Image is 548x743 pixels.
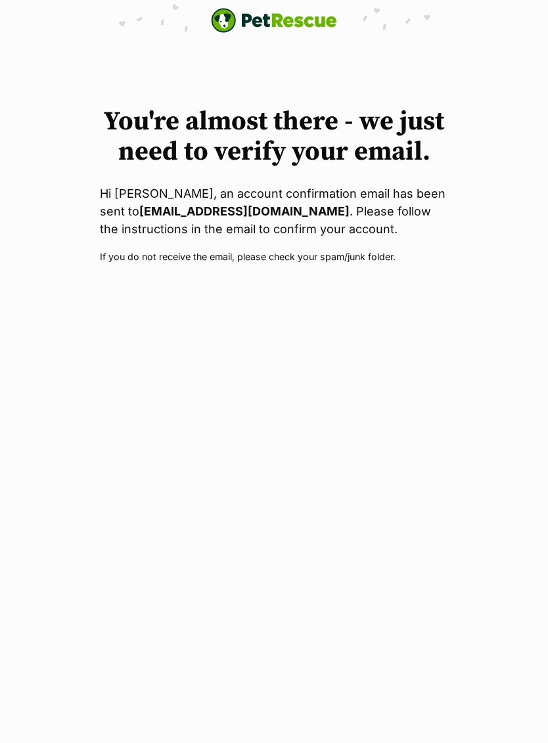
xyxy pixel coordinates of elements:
[100,250,448,263] p: If you do not receive the email, please check your spam/junk folder.
[211,8,337,33] a: PetRescue
[139,204,350,218] strong: [EMAIL_ADDRESS][DOMAIN_NAME]
[100,106,448,167] h1: You're almost there - we just need to verify your email.
[100,185,448,238] p: Hi [PERSON_NAME], an account confirmation email has been sent to . Please follow the instructions...
[211,8,337,33] img: logo-e224e6f780fb5917bec1dbf3a21bbac754714ae5b6737aabdf751b685950b380.svg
